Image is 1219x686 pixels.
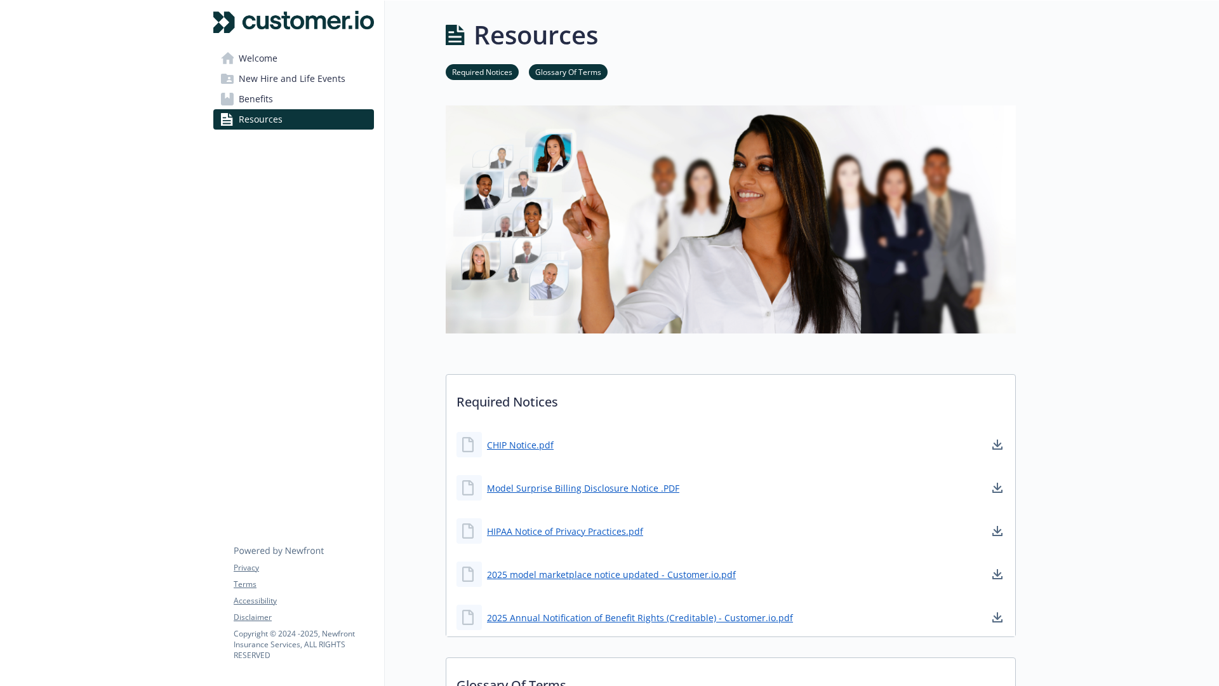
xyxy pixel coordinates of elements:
a: CHIP Notice.pdf [487,438,554,452]
img: resources page banner [446,105,1016,333]
a: download document [990,437,1005,452]
a: Privacy [234,562,373,574]
p: Copyright © 2024 - 2025 , Newfront Insurance Services, ALL RIGHTS RESERVED [234,628,373,661]
a: HIPAA Notice of Privacy Practices.pdf [487,525,643,538]
span: Resources [239,109,283,130]
a: Glossary Of Terms [529,65,608,77]
a: download document [990,523,1005,539]
span: Benefits [239,89,273,109]
a: Required Notices [446,65,519,77]
a: 2025 model marketplace notice updated - Customer.io.pdf [487,568,736,581]
a: Welcome [213,48,374,69]
h1: Resources [474,16,598,54]
span: New Hire and Life Events [239,69,345,89]
a: Resources [213,109,374,130]
span: Welcome [239,48,277,69]
a: New Hire and Life Events [213,69,374,89]
a: download document [990,567,1005,582]
a: Benefits [213,89,374,109]
a: 2025 Annual Notification of Benefit Rights (Creditable) - Customer.io.pdf [487,611,793,624]
a: Accessibility [234,595,373,607]
p: Required Notices [446,375,1015,422]
a: Terms [234,579,373,590]
a: download document [990,610,1005,625]
a: download document [990,480,1005,495]
a: Model Surprise Billing Disclosure Notice .PDF [487,481,679,495]
a: Disclaimer [234,612,373,623]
